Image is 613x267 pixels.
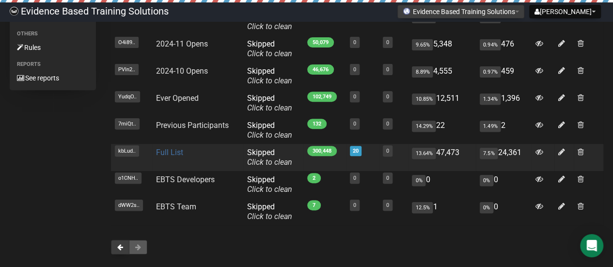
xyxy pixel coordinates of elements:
[247,94,292,112] span: Skipped
[156,202,196,211] a: EBTS Team
[476,63,532,90] td: 459
[386,39,389,46] a: 0
[247,121,292,140] span: Skipped
[412,94,436,105] span: 10.85%
[476,35,532,63] td: 476
[156,148,183,157] a: Full List
[247,148,292,167] span: Skipped
[10,70,96,86] a: See reports
[476,90,532,117] td: 1,396
[307,92,337,102] span: 102,749
[480,66,501,78] span: 0.97%
[115,200,143,211] span: dWW2s..
[397,5,524,18] button: Evidence Based Training Solutions
[115,173,141,184] span: o1CNH..
[408,35,476,63] td: 5,348
[10,59,96,70] li: Reports
[480,39,501,50] span: 0.94%
[247,49,292,58] a: Click to clean
[386,66,389,73] a: 0
[476,171,532,198] td: 0
[480,148,498,159] span: 7.5%
[115,37,139,48] span: O4i89..
[353,148,359,154] a: 20
[386,121,389,127] a: 0
[408,90,476,117] td: 12,511
[307,37,334,47] span: 50,079
[386,94,389,100] a: 0
[115,91,140,102] span: YudqO..
[412,202,433,213] span: 12.5%
[10,28,96,40] li: Others
[408,144,476,171] td: 47,473
[408,198,476,225] td: 1
[115,118,140,129] span: 7miQt..
[476,198,532,225] td: 0
[529,5,601,18] button: [PERSON_NAME]
[10,7,18,16] img: 6a635aadd5b086599a41eda90e0773ac
[386,148,389,154] a: 0
[353,66,356,73] a: 0
[353,175,356,181] a: 0
[115,64,139,75] span: PVIn2..
[247,212,292,221] a: Click to clean
[156,175,215,184] a: EBTS Developers
[247,175,292,194] span: Skipped
[480,121,501,132] span: 1.49%
[353,121,356,127] a: 0
[403,7,410,15] img: favicons
[353,94,356,100] a: 0
[307,119,327,129] span: 132
[408,171,476,198] td: 0
[156,66,208,76] a: 2024-10 Opens
[412,148,436,159] span: 13.64%
[247,103,292,112] a: Click to clean
[480,94,501,105] span: 1.34%
[307,146,337,156] span: 300,448
[307,200,321,210] span: 7
[247,185,292,194] a: Click to clean
[480,202,493,213] span: 0%
[307,64,334,75] span: 46,676
[115,145,139,157] span: kbLud..
[353,202,356,208] a: 0
[386,202,389,208] a: 0
[476,117,532,144] td: 2
[412,39,433,50] span: 9.65%
[480,175,493,186] span: 0%
[247,202,292,221] span: Skipped
[156,94,199,103] a: Ever Opened
[247,39,292,58] span: Skipped
[412,121,436,132] span: 14.29%
[307,173,321,183] span: 2
[408,117,476,144] td: 22
[156,121,229,130] a: Previous Participants
[247,130,292,140] a: Click to clean
[156,39,208,48] a: 2024-11 Opens
[247,157,292,167] a: Click to clean
[580,234,603,257] div: Open Intercom Messenger
[247,22,292,31] a: Click to clean
[408,8,476,35] td: 6,450
[10,40,96,55] a: Rules
[476,144,532,171] td: 24,361
[386,175,389,181] a: 0
[476,8,532,35] td: 515
[353,39,356,46] a: 0
[412,66,433,78] span: 8.89%
[412,175,425,186] span: 0%
[247,66,292,85] span: Skipped
[247,76,292,85] a: Click to clean
[408,63,476,90] td: 4,555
